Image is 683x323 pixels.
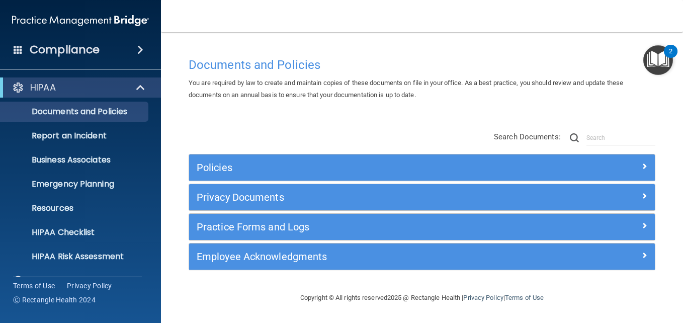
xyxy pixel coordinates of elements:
a: OSHA [12,275,146,287]
p: OSHA [30,275,55,287]
p: Resources [7,203,144,213]
p: HIPAA Checklist [7,227,144,237]
p: HIPAA Risk Assessment [7,252,144,262]
p: Business Associates [7,155,144,165]
p: HIPAA [30,82,56,94]
h5: Employee Acknowledgments [197,251,531,262]
a: Privacy Documents [197,189,647,205]
img: PMB logo [12,11,149,31]
a: Terms of Use [505,294,544,301]
h5: Policies [197,162,531,173]
h5: Privacy Documents [197,192,531,203]
button: Open Resource Center, 2 new notifications [643,45,673,75]
p: Documents and Policies [7,107,144,117]
h4: Documents and Policies [189,58,655,71]
a: Policies [197,159,647,176]
p: Emergency Planning [7,179,144,189]
span: You are required by law to create and maintain copies of these documents on file in your office. ... [189,79,623,99]
h4: Compliance [30,43,100,57]
a: Privacy Policy [463,294,503,301]
div: Copyright © All rights reserved 2025 @ Rectangle Health | | [238,282,606,314]
img: ic-search.3b580494.png [570,133,579,142]
p: Report an Incident [7,131,144,141]
h5: Practice Forms and Logs [197,221,531,232]
a: Practice Forms and Logs [197,219,647,235]
a: Terms of Use [13,281,55,291]
a: Privacy Policy [67,281,112,291]
span: Search Documents: [494,132,561,141]
a: Employee Acknowledgments [197,249,647,265]
input: Search [586,130,655,145]
span: Ⓒ Rectangle Health 2024 [13,295,96,305]
div: 2 [669,51,672,64]
a: HIPAA [12,82,146,94]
